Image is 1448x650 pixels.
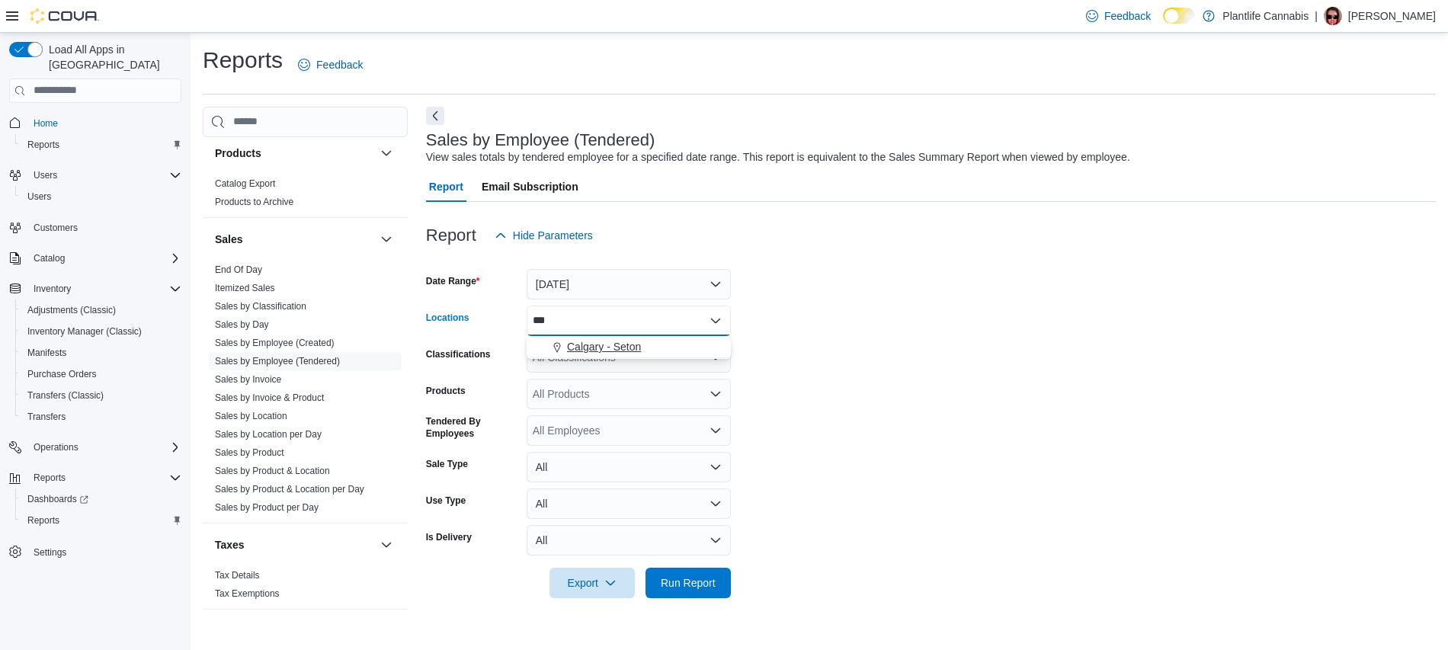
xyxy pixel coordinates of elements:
button: Next [426,107,444,125]
label: Classifications [426,348,491,360]
button: Users [15,186,187,207]
span: Reports [21,511,181,530]
button: All [527,452,731,482]
span: Transfers [27,411,66,423]
span: Load All Apps in [GEOGRAPHIC_DATA] [43,42,181,72]
span: Inventory [34,283,71,295]
button: Operations [27,438,85,456]
button: Run Report [646,568,731,598]
a: Sales by Invoice [215,374,281,385]
a: Reports [21,511,66,530]
label: Tendered By Employees [426,415,521,440]
button: Purchase Orders [15,363,187,385]
label: Sale Type [426,458,468,470]
button: Customers [3,216,187,239]
a: Sales by Classification [215,301,306,312]
a: Sales by Day [215,319,269,330]
button: All [527,488,731,519]
span: Reports [27,514,59,527]
h3: Sales by Employee (Tendered) [426,131,655,149]
a: Dashboards [21,490,95,508]
span: Catalog [27,249,181,267]
a: Catalog Export [215,178,275,189]
a: Purchase Orders [21,365,103,383]
span: Settings [34,546,66,559]
span: Customers [34,222,78,234]
span: Hide Parameters [513,228,593,243]
a: Home [27,114,64,133]
span: Reports [27,469,181,487]
span: Itemized Sales [215,282,275,294]
p: [PERSON_NAME] [1348,7,1436,25]
button: Reports [3,467,187,488]
label: Products [426,385,466,397]
h3: Sales [215,232,243,247]
span: Home [27,114,181,133]
span: Feedback [1104,8,1151,24]
div: Sasha Iemelianenko [1324,7,1342,25]
button: Settings [3,540,187,562]
span: Inventory [27,280,181,298]
a: Sales by Employee (Tendered) [215,356,340,367]
button: Calgary - Seton [527,336,731,358]
span: Reports [34,472,66,484]
span: Manifests [27,347,66,359]
span: Adjustments (Classic) [27,304,116,316]
input: Dark Mode [1163,8,1195,24]
button: Reports [15,510,187,531]
span: Export [559,568,626,598]
span: Users [34,169,57,181]
button: Taxes [377,536,396,554]
a: Sales by Location [215,411,287,421]
label: Is Delivery [426,531,472,543]
button: Inventory [27,280,77,298]
button: Adjustments (Classic) [15,299,187,321]
span: Users [21,187,181,206]
span: Calgary - Seton [567,339,641,354]
button: Catalog [3,248,187,269]
nav: Complex example [9,106,181,603]
span: Email Subscription [482,171,578,202]
a: Adjustments (Classic) [21,301,122,319]
div: Sales [203,261,408,523]
span: Feedback [316,57,363,72]
h3: Taxes [215,537,245,552]
span: Sales by Product & Location per Day [215,483,364,495]
span: Purchase Orders [27,368,97,380]
a: Tax Exemptions [215,588,280,599]
button: Open list of options [710,424,722,437]
a: Feedback [292,50,369,80]
a: Dashboards [15,488,187,510]
button: Export [549,568,635,598]
button: Sales [215,232,374,247]
span: Report [429,171,463,202]
label: Locations [426,312,469,324]
label: Date Range [426,275,480,287]
span: Sales by Product per Day [215,501,319,514]
span: Settings [27,542,181,561]
a: Products to Archive [215,197,293,207]
img: Cova [30,8,99,24]
span: Customers [27,218,181,237]
button: [DATE] [527,269,731,299]
span: Sales by Location [215,410,287,422]
span: Sales by Employee (Created) [215,337,335,349]
a: Users [21,187,57,206]
span: Users [27,166,181,184]
span: Sales by Location per Day [215,428,322,440]
span: Sales by Employee (Tendered) [215,355,340,367]
button: Products [215,146,374,161]
div: View sales totals by tendered employee for a specified date range. This report is equivalent to t... [426,149,1130,165]
span: Sales by Product [215,447,284,459]
span: Transfers (Classic) [21,386,181,405]
h3: Products [215,146,261,161]
span: End Of Day [215,264,262,276]
span: Catalog Export [215,178,275,190]
a: Feedback [1080,1,1157,31]
button: Operations [3,437,187,458]
span: Adjustments (Classic) [21,301,181,319]
span: Sales by Classification [215,300,306,312]
span: Catalog [34,252,65,264]
div: Taxes [203,566,408,609]
a: End Of Day [215,264,262,275]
